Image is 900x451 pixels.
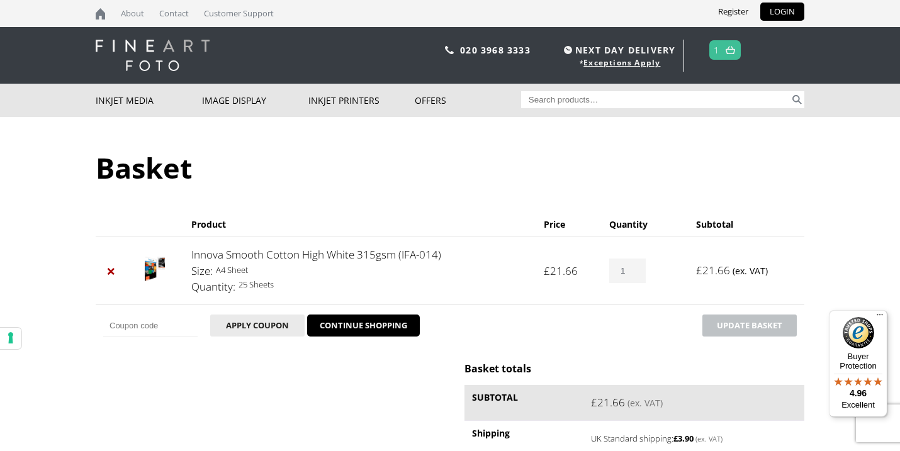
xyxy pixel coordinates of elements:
bdi: 21.66 [591,395,625,409]
span: NEXT DAY DELIVERY [561,43,675,57]
th: Subtotal [689,212,804,237]
a: Innova Smooth Cotton High White 315gsm (IFA-014) [191,247,441,262]
small: (ex. VAT) [627,397,663,409]
th: Product [184,212,536,237]
input: Coupon code [103,315,198,337]
p: A4 Sheet [191,263,529,277]
img: basket.svg [726,46,735,54]
span: £ [673,433,678,444]
span: 4.96 [850,388,867,398]
img: logo-white.svg [96,40,210,71]
span: £ [696,263,702,277]
th: Subtotal [464,385,583,421]
button: Update basket [702,315,797,337]
button: Search [790,91,804,108]
a: 1 [714,41,719,59]
h1: Basket [96,148,804,187]
button: Apply coupon [210,315,305,337]
p: Buyer Protection [829,352,887,370]
span: £ [544,264,550,278]
small: (ex. VAT) [733,265,768,277]
a: Inkjet Printers [308,84,415,117]
a: Register [709,3,758,21]
img: Trusted Shops Trustmark [843,317,874,348]
input: Product quantity [609,259,646,283]
span: £ [591,395,597,409]
input: Search products… [521,91,790,108]
a: Exceptions Apply [583,57,660,68]
h2: Basket totals [464,362,804,376]
dt: Quantity: [191,279,235,295]
a: Inkjet Media [96,84,202,117]
button: Trusted Shops TrustmarkBuyer Protection4.96Excellent [829,310,887,417]
img: phone.svg [445,46,454,54]
a: 020 3968 3333 [460,44,531,56]
img: Innova Smooth Cotton High White 315gsm (IFA-014) [145,256,165,281]
button: Menu [872,310,887,325]
bdi: 21.66 [544,264,578,278]
bdi: 3.90 [673,433,694,444]
a: Remove Innova Smooth Cotton High White 315gsm (IFA-014) from basket [103,263,120,279]
a: CONTINUE SHOPPING [307,315,420,337]
a: Offers [415,84,521,117]
p: 25 Sheets [191,277,529,292]
th: Quantity [602,212,689,237]
th: Price [536,212,602,237]
img: time.svg [564,46,572,54]
p: Excellent [829,400,887,410]
bdi: 21.66 [696,263,730,277]
dt: Size: [191,263,213,279]
small: (ex. VAT) [695,434,723,443]
a: Image Display [202,84,308,117]
label: UK Standard shipping: [591,430,777,445]
a: LOGIN [760,3,804,21]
